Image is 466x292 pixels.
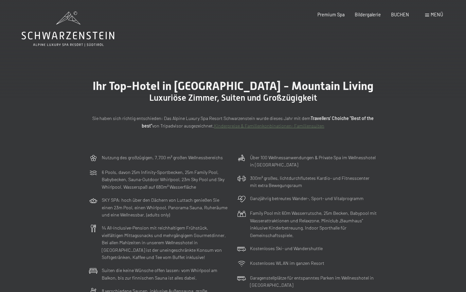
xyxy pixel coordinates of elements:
a: Kinderpreise & Familienkonbinationen- Familiensuiten [214,123,324,129]
p: ¾ All-inclusive-Pension mit reichhaltigem Frühstück, vielfältigen Mittagssnacks und mehrgängigem ... [102,224,229,261]
a: BUCHEN [391,12,409,17]
p: Kostenloses Ski- und Wandershuttle [250,245,323,252]
p: Sie haben sich richtig entschieden: Das Alpine Luxury Spa Resort Schwarzenstein wurde dieses Jahr... [89,115,377,129]
p: Garagenstellplätze für entspanntes Parken im Wellnesshotel in [GEOGRAPHIC_DATA] [250,274,377,289]
span: Menü [431,12,443,17]
p: SKY SPA: hoch über den Dächern von Luttach genießen Sie einen 23m Pool, einen Whirlpool, Panorama... [102,197,229,219]
a: Premium Spa [317,12,345,17]
p: Kostenloses WLAN im ganzen Resort [250,260,324,267]
p: 6 Pools, davon 25m Infinity-Sportbecken, 25m Family Pool, Babybecken, Sauna-Outdoor Whirlpool, 23... [102,169,229,191]
p: Suiten die keine Wünsche offen lassen: vom Whirlpool am Balkon, bis zur finnischen Sauna ist alle... [102,267,229,282]
a: Bildergalerie [355,12,381,17]
p: Ganzjährig betreutes Wander-, Sport- und Vitalprogramm [250,195,364,202]
p: 300m² großes, lichtdurchflutetes Kardio- und Fitnesscenter mit extra Bewegungsraum [250,175,377,189]
strong: Travellers' Choiche "Best of the best" [142,115,374,129]
p: Family Pool mit 60m Wasserrutsche, 25m Becken, Babypool mit Wasserattraktionen und Relaxzone. Min... [250,210,377,239]
p: Nutzung des großzügigen, 7.700 m² großen Wellnessbereichs [102,154,223,162]
span: Ihr Top-Hotel in [GEOGRAPHIC_DATA] - Mountain Living [93,79,373,93]
span: Luxuriöse Zimmer, Suiten und Großzügigkeit [149,93,317,103]
p: Über 100 Wellnessanwendungen & Private Spa im Wellnesshotel in [GEOGRAPHIC_DATA] [250,154,377,169]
